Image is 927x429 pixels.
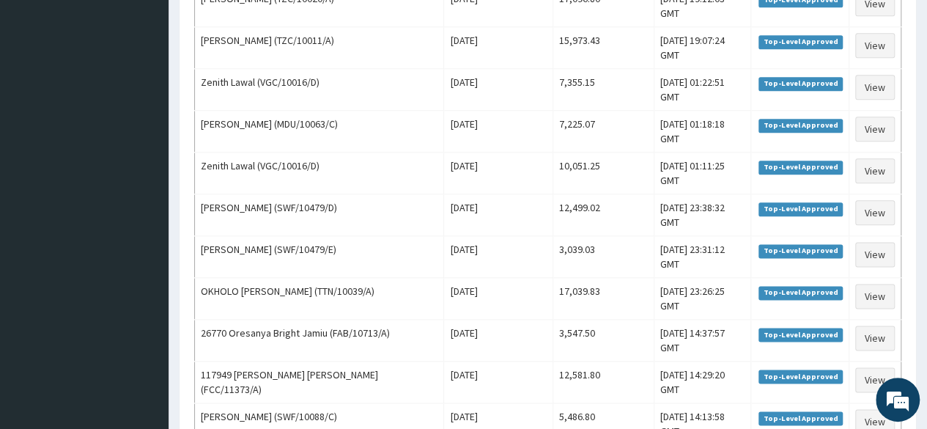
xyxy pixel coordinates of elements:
[240,7,276,43] div: Minimize live chat window
[553,194,654,236] td: 12,499.02
[758,286,843,299] span: Top-Level Approved
[855,367,895,392] a: View
[855,242,895,267] a: View
[855,33,895,58] a: View
[654,69,751,111] td: [DATE] 01:22:51 GMT
[758,411,843,425] span: Top-Level Approved
[444,278,553,320] td: [DATE]
[654,362,751,403] td: [DATE] 14:29:20 GMT
[553,153,654,194] td: 10,051.25
[85,124,202,272] span: We're online!
[855,75,895,100] a: View
[195,236,444,278] td: [PERSON_NAME] (SWF/10479/E)
[758,161,843,174] span: Top-Level Approved
[444,320,553,362] td: [DATE]
[444,236,553,278] td: [DATE]
[444,362,553,403] td: [DATE]
[758,370,843,383] span: Top-Level Approved
[195,69,444,111] td: Zenith Lawal (VGC/10016/D)
[195,362,444,403] td: 117949 [PERSON_NAME] [PERSON_NAME] (FCC/11373/A)
[27,73,59,110] img: d_794563401_company_1708531726252_794563401
[444,111,553,153] td: [DATE]
[7,279,279,330] textarea: Type your message and hit 'Enter'
[195,194,444,236] td: [PERSON_NAME] (SWF/10479/D)
[553,278,654,320] td: 17,039.83
[654,153,751,194] td: [DATE] 01:11:25 GMT
[553,320,654,362] td: 3,547.50
[553,69,654,111] td: 7,355.15
[855,158,895,183] a: View
[855,284,895,309] a: View
[553,362,654,403] td: 12,581.80
[654,320,751,362] td: [DATE] 14:37:57 GMT
[855,117,895,142] a: View
[444,153,553,194] td: [DATE]
[195,320,444,362] td: 26770 Oresanya Bright Jamiu (FAB/10713/A)
[654,278,751,320] td: [DATE] 23:26:25 GMT
[855,326,895,351] a: View
[654,236,751,278] td: [DATE] 23:31:12 GMT
[758,77,843,90] span: Top-Level Approved
[553,27,654,69] td: 15,973.43
[195,27,444,69] td: [PERSON_NAME] (TZC/10011/A)
[76,82,246,101] div: Chat with us now
[444,194,553,236] td: [DATE]
[654,194,751,236] td: [DATE] 23:38:32 GMT
[444,69,553,111] td: [DATE]
[654,111,751,153] td: [DATE] 01:18:18 GMT
[444,27,553,69] td: [DATE]
[195,278,444,320] td: OKHOLO [PERSON_NAME] (TTN/10039/A)
[553,236,654,278] td: 3,039.03
[758,202,843,216] span: Top-Level Approved
[758,35,843,48] span: Top-Level Approved
[758,119,843,132] span: Top-Level Approved
[195,153,444,194] td: Zenith Lawal (VGC/10016/D)
[553,111,654,153] td: 7,225.07
[758,328,843,341] span: Top-Level Approved
[654,27,751,69] td: [DATE] 19:07:24 GMT
[855,200,895,225] a: View
[758,244,843,257] span: Top-Level Approved
[195,111,444,153] td: [PERSON_NAME] (MDU/10063/C)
